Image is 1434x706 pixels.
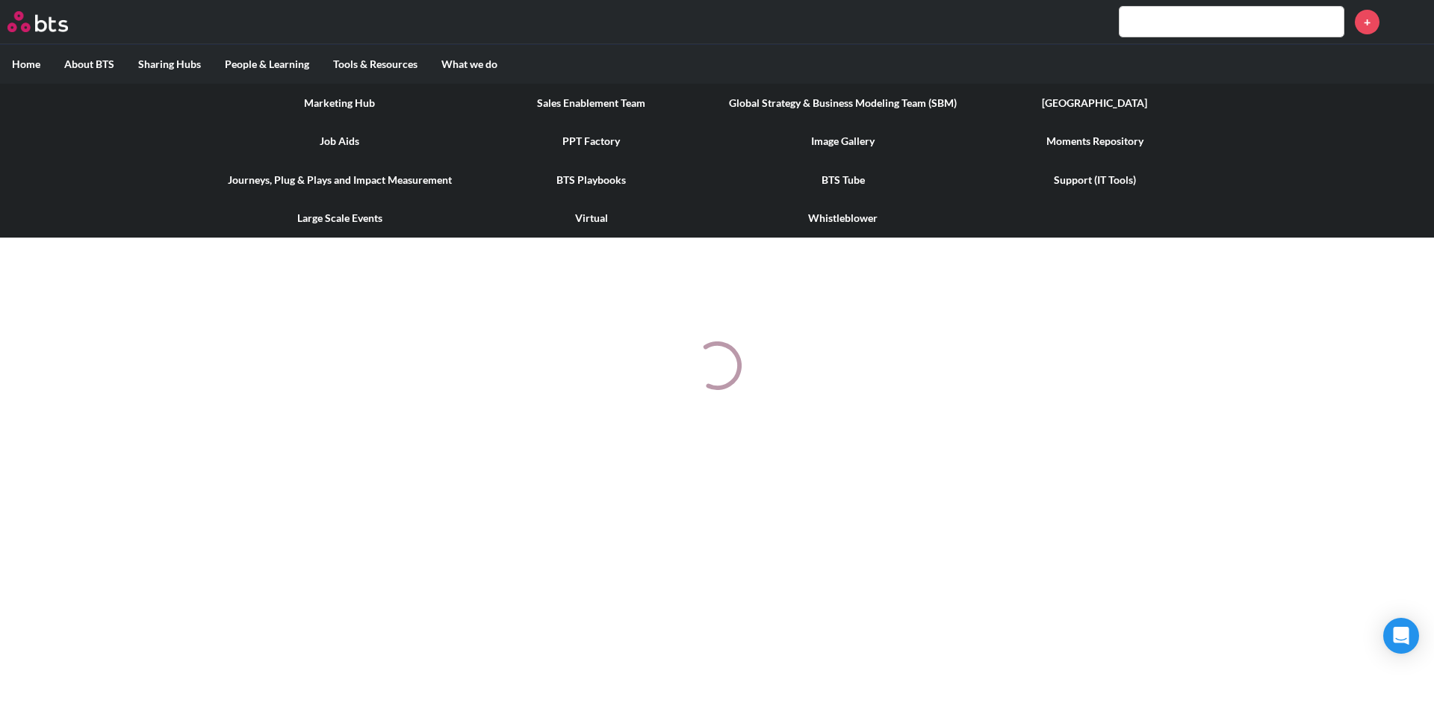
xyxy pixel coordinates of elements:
label: About BTS [52,45,126,84]
label: Sharing Hubs [126,45,213,84]
label: People & Learning [213,45,321,84]
div: Open Intercom Messenger [1383,618,1419,654]
label: What we do [429,45,509,84]
label: Tools & Resources [321,45,429,84]
a: Profile [1391,4,1427,40]
a: + [1355,10,1379,34]
a: Go home [7,11,96,32]
img: BTS Logo [7,11,68,32]
img: Jamal Gorrick [1391,4,1427,40]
